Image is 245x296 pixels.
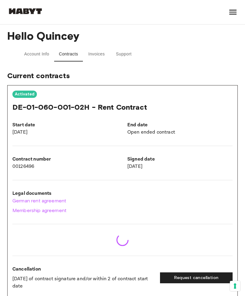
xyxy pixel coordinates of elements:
button: Contracts [54,47,83,62]
p: Signed date [127,156,233,163]
button: Account Info [19,47,54,62]
p: 00126496 [12,163,118,170]
p: Contract number [12,156,118,163]
span: DE-01-060-001-02H - Rent Contract [12,103,147,111]
p: End date [127,121,233,129]
p: [DATE] of contract signature and/or within 2 of contract start date [12,275,150,290]
span: Hello Quincey [7,29,238,42]
p: [DATE] [12,129,118,136]
p: Cancellation [12,266,150,273]
button: Support [110,47,137,62]
button: Invoices [83,47,110,62]
img: Habyt [7,8,44,14]
button: Your consent preferences for tracking technologies [230,281,240,291]
a: Membership agreement [12,207,233,214]
p: Open ended contract [127,129,233,136]
a: German rent agreement [12,197,233,205]
span: Current contracts [7,71,238,80]
button: Request cancellation [160,272,233,284]
p: Start date [12,121,118,129]
span: Activated [12,91,37,97]
p: Legal documents [12,190,233,197]
p: [DATE] [127,163,233,170]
